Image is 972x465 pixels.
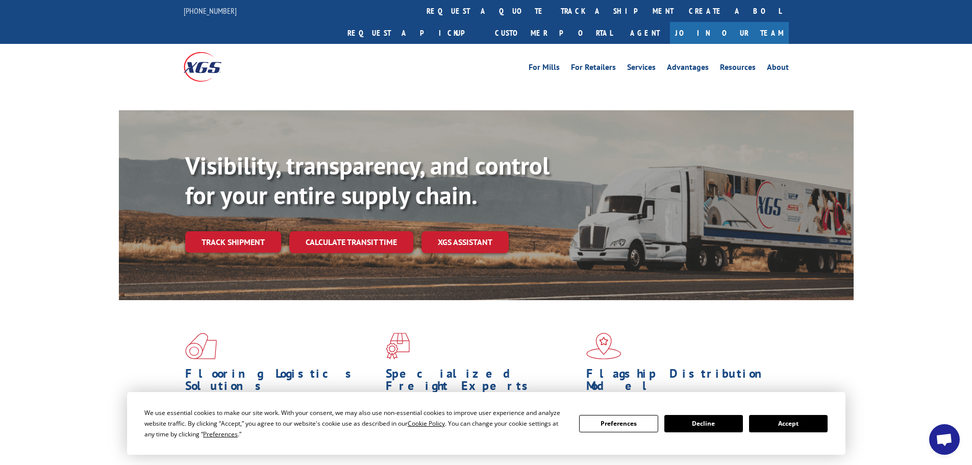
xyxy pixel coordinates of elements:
div: Cookie Consent Prompt [127,392,845,455]
a: Calculate transit time [289,231,413,253]
h1: Flagship Distribution Model [586,368,779,397]
a: Services [627,63,656,75]
a: Agent [620,22,670,44]
a: Request a pickup [340,22,487,44]
img: xgs-icon-focused-on-flooring-red [386,333,410,359]
span: Preferences [203,430,238,438]
a: Advantages [667,63,709,75]
a: For Mills [529,63,560,75]
h1: Flooring Logistics Solutions [185,368,378,397]
a: Customer Portal [487,22,620,44]
a: Track shipment [185,231,281,253]
a: Join Our Team [670,22,789,44]
img: xgs-icon-total-supply-chain-intelligence-red [185,333,217,359]
a: XGS ASSISTANT [421,231,509,253]
b: Visibility, transparency, and control for your entire supply chain. [185,150,550,211]
img: xgs-icon-flagship-distribution-model-red [586,333,621,359]
span: Cookie Policy [408,419,445,428]
button: Preferences [579,415,658,432]
div: We use essential cookies to make our site work. With your consent, we may also use non-essential ... [144,407,567,439]
a: [PHONE_NUMBER] [184,6,237,16]
h1: Specialized Freight Experts [386,368,579,397]
button: Decline [664,415,743,432]
button: Accept [749,415,828,432]
a: For Retailers [571,63,616,75]
a: About [767,63,789,75]
a: Open chat [929,424,960,455]
a: Resources [720,63,756,75]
